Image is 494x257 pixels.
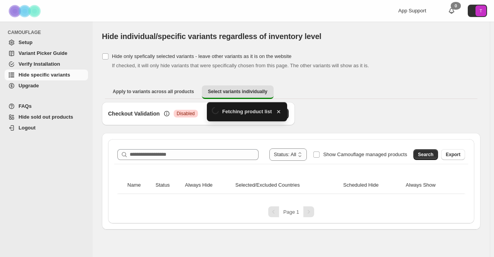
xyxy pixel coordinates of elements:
[418,151,433,158] span: Search
[5,80,88,91] a: Upgrade
[19,39,32,45] span: Setup
[233,177,341,194] th: Selected/Excluded Countries
[5,59,88,70] a: Verify Installation
[102,32,321,41] span: Hide individual/specific variants regardless of inventory level
[112,53,291,59] span: Hide only spefically selected variants - leave other variants as it is on the website
[5,101,88,112] a: FAQs
[480,9,482,13] text: T
[202,85,274,99] button: Select variants individually
[208,89,267,95] span: Select variants individually
[113,89,194,95] span: Apply to variants across all products
[19,125,36,131] span: Logout
[468,5,487,17] button: Avatar with initials T
[107,85,200,98] button: Apply to variants across all products
[398,8,426,14] span: App Support
[19,50,67,56] span: Variant Picker Guide
[6,0,45,22] img: Camouflage
[323,151,407,157] span: Show Camouflage managed products
[102,102,480,230] div: Select variants individually
[5,123,88,133] a: Logout
[19,83,39,89] span: Upgrade
[5,70,88,80] a: Hide specific variants
[341,177,403,194] th: Scheduled Hide
[403,177,457,194] th: Always Show
[19,103,32,109] span: FAQs
[8,29,89,36] span: CAMOUFLAGE
[446,151,460,158] span: Export
[114,206,468,217] nav: Pagination
[153,177,183,194] th: Status
[19,72,70,78] span: Hide specific variants
[19,61,60,67] span: Verify Installation
[451,2,461,10] div: 0
[5,37,88,48] a: Setup
[413,149,438,160] button: Search
[283,209,299,215] span: Page 1
[108,110,160,117] h3: Checkout Validation
[112,63,369,68] span: If checked, it will only hide variants that were specifically chosen from this page. The other va...
[441,149,465,160] button: Export
[177,111,195,117] span: Disabled
[183,177,233,194] th: Always Hide
[5,112,88,123] a: Hide sold out products
[448,7,455,15] a: 0
[125,177,153,194] th: Name
[475,5,486,16] span: Avatar with initials T
[222,108,272,116] span: Fetching product list
[19,114,73,120] span: Hide sold out products
[5,48,88,59] a: Variant Picker Guide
